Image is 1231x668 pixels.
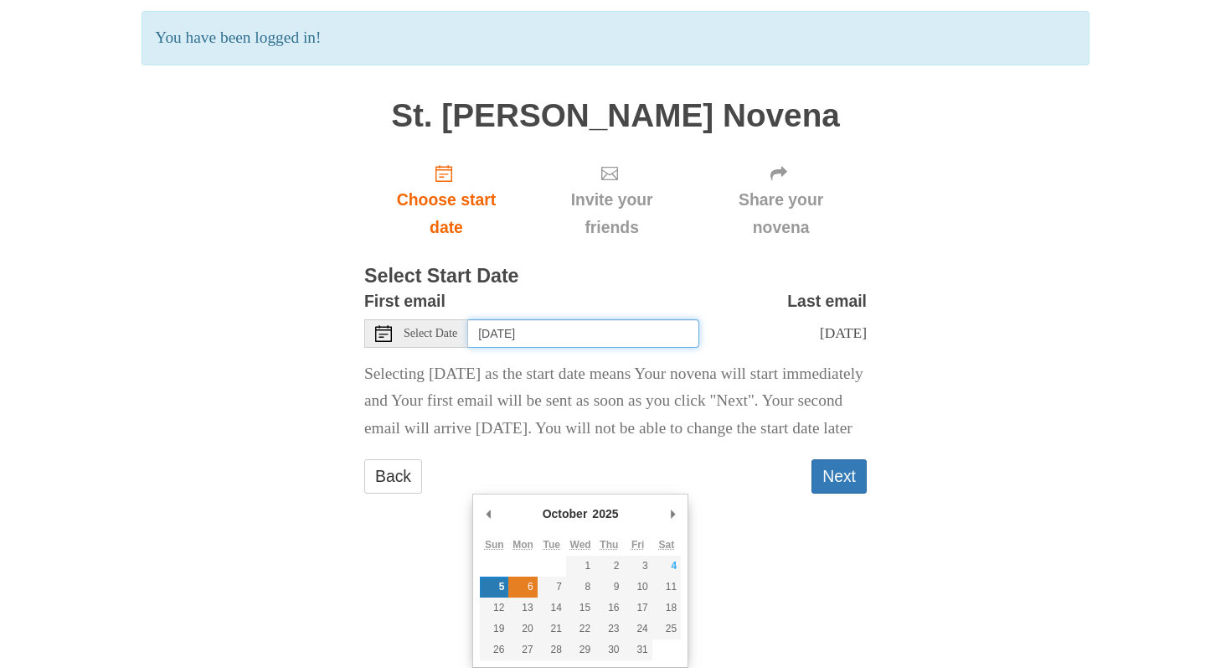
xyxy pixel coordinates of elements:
input: Use the arrow keys to pick a date [468,319,699,348]
span: Choose start date [381,186,512,241]
p: You have been logged in! [142,11,1089,65]
button: 16 [595,598,623,619]
button: 19 [480,619,508,640]
button: 6 [508,577,537,598]
button: 13 [508,598,537,619]
span: Select Date [404,328,457,339]
button: 3 [624,556,652,577]
button: 25 [652,619,681,640]
label: Last email [787,287,867,315]
button: 2 [595,556,623,577]
button: 1 [566,556,595,577]
button: 30 [595,640,623,660]
button: 21 [538,619,566,640]
button: 22 [566,619,595,640]
button: 17 [624,598,652,619]
button: 7 [538,577,566,598]
button: 29 [566,640,595,660]
a: Choose start date [364,150,528,250]
button: Previous Month [480,501,497,526]
button: 27 [508,640,537,660]
button: 5 [480,577,508,598]
button: Next [811,459,867,494]
button: 4 [652,556,681,577]
button: 28 [538,640,566,660]
button: 9 [595,577,623,598]
abbr: Wednesday [570,539,591,551]
div: Click "Next" to confirm your start date first. [528,150,695,250]
abbr: Thursday [600,539,618,551]
label: First email [364,287,446,315]
abbr: Friday [631,539,644,551]
h1: St. [PERSON_NAME] Novena [364,98,867,134]
button: 26 [480,640,508,660]
button: 10 [624,577,652,598]
p: Selecting [DATE] as the start date means Your novena will start immediately and Your first email ... [364,360,867,443]
button: 18 [652,598,681,619]
button: 15 [566,598,595,619]
button: 23 [595,619,623,640]
div: October [540,501,590,526]
button: 31 [624,640,652,660]
abbr: Saturday [659,539,675,551]
button: 20 [508,619,537,640]
div: 2025 [590,501,621,526]
span: [DATE] [820,324,867,341]
button: 14 [538,598,566,619]
abbr: Monday [512,539,533,551]
abbr: Tuesday [543,539,560,551]
button: Next Month [664,501,681,526]
button: 8 [566,577,595,598]
button: 24 [624,619,652,640]
span: Share your novena [712,186,850,241]
a: Back [364,459,422,494]
button: 11 [652,577,681,598]
span: Invite your friends [545,186,678,241]
div: Click "Next" to confirm your start date first. [695,150,867,250]
abbr: Sunday [485,539,504,551]
h3: Select Start Date [364,266,867,287]
button: 12 [480,598,508,619]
